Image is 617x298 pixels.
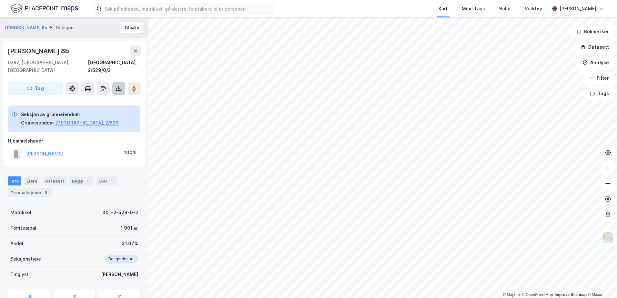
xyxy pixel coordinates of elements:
div: Datasett [43,176,67,185]
div: Bolig [499,5,511,13]
button: Tags [584,87,614,100]
button: Tag [8,82,63,95]
div: Matrikkel [10,209,31,216]
button: Filter [583,72,614,84]
div: Seksjonstype [10,255,41,263]
img: Z [602,232,614,244]
div: Transaksjoner [8,188,52,197]
div: 1 901 ㎡ [121,224,138,232]
a: Improve this map [555,293,587,297]
div: Kontrollprogram for chat [585,267,617,298]
div: Seksjon [56,24,74,32]
div: 1 [84,178,91,184]
div: [PERSON_NAME] [101,271,138,278]
div: Eiere [24,176,40,185]
div: Verktøy [525,5,542,13]
div: 1 [108,178,115,184]
div: 31.07% [122,240,138,247]
div: Mine Tags [462,5,485,13]
div: Seksjon av grunneiendom [21,111,119,118]
button: [GEOGRAPHIC_DATA], 2/529 [55,119,119,127]
div: 0287, [GEOGRAPHIC_DATA], [GEOGRAPHIC_DATA] [8,59,88,74]
div: Tinglyst [10,271,29,278]
div: [PERSON_NAME] [560,5,596,13]
input: Søk på adresse, matrikkel, gårdeiere, leietakere eller personer [102,4,274,14]
div: ESG [96,176,117,185]
div: 5 [43,189,49,196]
div: Info [8,176,21,185]
div: Hjemmelshaver [8,137,140,145]
iframe: Chat Widget [585,267,617,298]
div: 301-2-529-0-2 [102,209,138,216]
button: Datasett [575,41,614,54]
button: Tilbake [120,23,143,33]
a: Mapbox [503,293,521,297]
div: 100% [124,149,137,156]
div: Kart [439,5,448,13]
div: [GEOGRAPHIC_DATA], 2/529/0/2 [88,59,141,74]
img: logo.f888ab2527a4732fd821a326f86c7f29.svg [10,3,78,14]
button: Analyse [577,56,614,69]
button: Bokmerker [571,25,614,38]
div: Bygg [69,176,93,185]
button: [PERSON_NAME] 8c [5,25,48,31]
a: OpenStreetMap [522,293,553,297]
div: Tomteareal [10,224,36,232]
div: [PERSON_NAME] 8b [8,46,70,56]
div: Grunneiendom [21,119,54,127]
div: Andel [10,240,23,247]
